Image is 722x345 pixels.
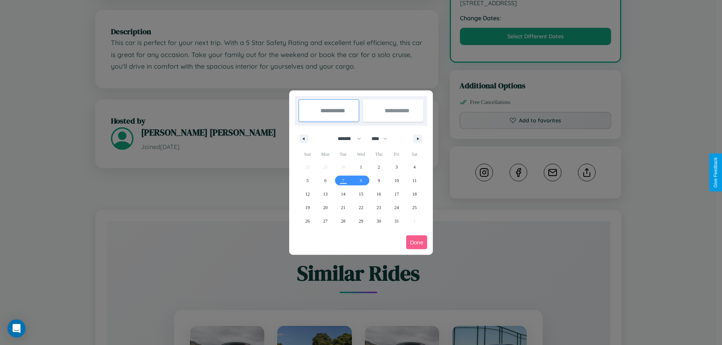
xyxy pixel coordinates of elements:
[305,187,310,201] span: 12
[394,201,399,214] span: 24
[376,187,381,201] span: 16
[359,214,363,228] span: 29
[412,187,417,201] span: 18
[305,214,310,228] span: 26
[359,187,363,201] span: 15
[370,187,388,201] button: 16
[406,201,423,214] button: 25
[299,214,316,228] button: 26
[370,214,388,228] button: 30
[378,174,380,187] span: 9
[352,148,370,160] span: Wed
[299,201,316,214] button: 19
[299,174,316,187] button: 5
[334,174,352,187] button: 7
[370,201,388,214] button: 23
[316,214,334,228] button: 27
[324,174,326,187] span: 6
[352,187,370,201] button: 15
[316,187,334,201] button: 13
[388,160,405,174] button: 3
[316,174,334,187] button: 6
[352,201,370,214] button: 22
[323,201,328,214] span: 20
[352,160,370,174] button: 1
[334,201,352,214] button: 21
[334,148,352,160] span: Tue
[396,160,398,174] span: 3
[412,174,417,187] span: 11
[342,174,344,187] span: 7
[299,187,316,201] button: 12
[388,187,405,201] button: 17
[305,201,310,214] span: 19
[370,160,388,174] button: 2
[370,174,388,187] button: 9
[376,214,381,228] span: 30
[394,174,399,187] span: 10
[370,148,388,160] span: Thu
[360,174,362,187] span: 8
[376,201,381,214] span: 23
[378,160,380,174] span: 2
[406,235,427,249] button: Done
[341,214,346,228] span: 28
[306,174,309,187] span: 5
[359,201,363,214] span: 22
[360,160,362,174] span: 1
[323,187,328,201] span: 13
[406,160,423,174] button: 4
[412,201,417,214] span: 25
[388,148,405,160] span: Fri
[394,214,399,228] span: 31
[8,319,26,337] div: Open Intercom Messenger
[341,187,346,201] span: 14
[394,187,399,201] span: 17
[323,214,328,228] span: 27
[341,201,346,214] span: 21
[713,157,718,188] div: Give Feedback
[352,174,370,187] button: 8
[388,201,405,214] button: 24
[388,174,405,187] button: 10
[299,148,316,160] span: Sun
[316,148,334,160] span: Mon
[334,187,352,201] button: 14
[413,160,416,174] span: 4
[406,187,423,201] button: 18
[316,201,334,214] button: 20
[406,174,423,187] button: 11
[406,148,423,160] span: Sat
[334,214,352,228] button: 28
[388,214,405,228] button: 31
[352,214,370,228] button: 29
